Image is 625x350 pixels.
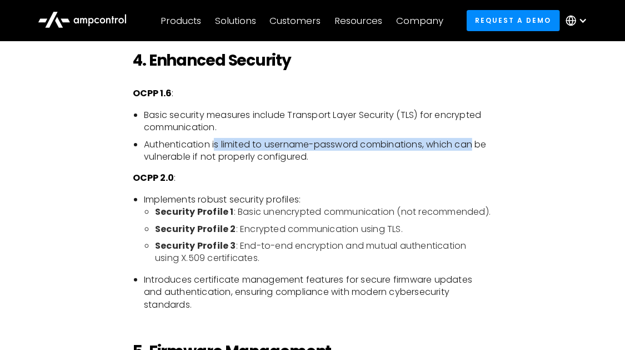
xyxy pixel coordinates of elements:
div: Solutions [215,14,256,27]
li: Basic security measures include Transport Layer Security (TLS) for encrypted communication. [144,109,492,134]
div: Products [161,14,201,27]
div: Company [396,14,443,27]
li: Authentication is limited to username-password combinations, which can be vulnerable if not prope... [144,139,492,164]
strong: Security Profile 2 [155,223,236,235]
p: : [133,87,492,100]
div: Customers [270,14,321,27]
strong: Security Profile 1 [155,205,234,218]
strong: Security Profile 3 [155,239,236,252]
p: : [133,172,492,184]
li: : Basic unencrypted communication (not recommended). [155,206,492,218]
div: Resources [334,14,382,27]
a: Request a demo [467,10,560,31]
strong: OCPP 1.6 [133,87,172,100]
li: : Encrypted communication using TLS. [155,223,492,235]
strong: 4. Enhanced Security [133,50,291,71]
li: Implements robust security profiles: [144,194,492,265]
li: Introduces certificate management features for secure firmware updates and authentication, ensuri... [144,274,492,311]
strong: OCPP 2.0 [133,171,174,184]
li: : End-to-end encryption and mutual authentication using X.509 certificates. [155,240,492,265]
